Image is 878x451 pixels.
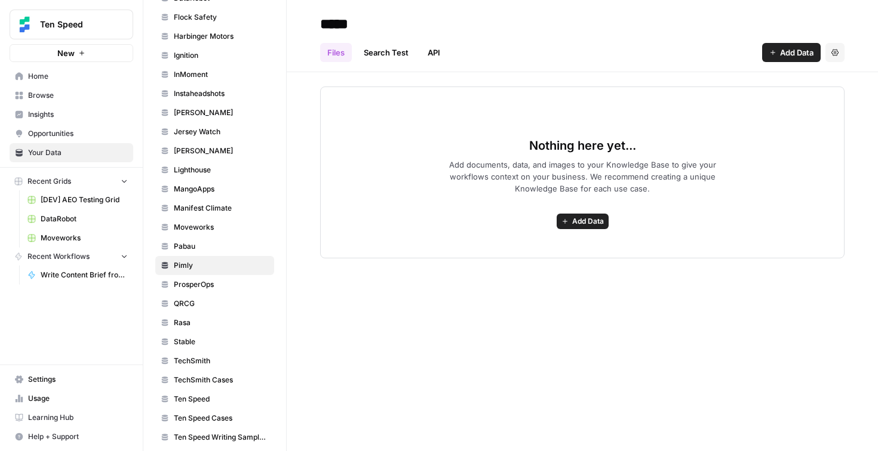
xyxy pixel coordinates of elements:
[40,18,112,30] span: Ten Speed
[41,194,128,205] span: [DEV] AEO Testing Grid
[155,409,274,428] a: Ten Speed Cases
[174,336,269,347] span: Stable
[155,122,274,141] a: Jersey Watch
[174,31,269,42] span: Harbinger Motors
[174,184,269,194] span: MangoApps
[27,176,71,187] span: Recent Grids
[41,270,128,280] span: Write Content Brief from Keyword [DEV]
[155,370,274,390] a: TechSmith Cases
[41,233,128,243] span: Moveworks
[28,393,128,404] span: Usage
[155,84,274,103] a: Instaheadshots
[155,294,274,313] a: QRCG
[28,109,128,120] span: Insights
[10,248,133,265] button: Recent Workflows
[174,394,269,404] span: Ten Speed
[28,71,128,82] span: Home
[10,143,133,162] a: Your Data
[155,160,274,180] a: Lighthouse
[174,432,269,443] span: Ten Speed Writing Samples Articles
[174,317,269,328] span: Rasa
[57,47,75,59] span: New
[174,413,269,424] span: Ten Speed Cases
[155,218,274,237] a: Moveworks
[762,43,821,62] button: Add Data
[780,47,813,58] span: Add Data
[174,298,269,309] span: QRCG
[10,124,133,143] a: Opportunities
[22,190,133,209] a: [DEV] AEO Testing Grid
[320,43,352,62] a: Files
[22,209,133,228] a: DataRobot
[174,126,269,137] span: Jersey Watch
[155,65,274,84] a: InMoment
[28,128,128,139] span: Opportunities
[10,10,133,39] button: Workspace: Ten Speed
[28,431,128,442] span: Help + Support
[28,374,128,385] span: Settings
[174,241,269,252] span: Pabau
[174,356,269,366] span: TechSmith
[155,332,274,351] a: Stable
[10,172,133,190] button: Recent Grids
[10,105,133,124] a: Insights
[174,222,269,233] span: Moveworks
[174,279,269,290] span: ProsperOps
[10,408,133,427] a: Learning Hub
[174,107,269,118] span: [PERSON_NAME]
[28,147,128,158] span: Your Data
[155,180,274,199] a: MangoApps
[10,44,133,62] button: New
[10,86,133,105] a: Browse
[14,14,35,35] img: Ten Speed Logo
[155,199,274,218] a: Manifest Climate
[174,146,269,156] span: [PERSON_NAME]
[420,43,447,62] a: API
[155,275,274,294] a: ProsperOps
[174,88,269,99] span: Instaheadshots
[22,228,133,248] a: Moveworks
[155,313,274,332] a: Rasa
[155,46,274,65] a: Ignition
[155,428,274,447] a: Ten Speed Writing Samples Articles
[529,137,636,154] span: Nothing here yet...
[174,69,269,80] span: InMoment
[10,67,133,86] a: Home
[155,141,274,160] a: [PERSON_NAME]
[174,165,269,175] span: Lighthouse
[174,375,269,385] span: TechSmith Cases
[155,103,274,122] a: [PERSON_NAME]
[155,390,274,409] a: Ten Speed
[28,412,128,423] span: Learning Hub
[155,256,274,275] a: Pimly
[174,50,269,61] span: Ignition
[10,427,133,446] button: Help + Support
[155,237,274,256] a: Pabau
[572,216,604,227] span: Add Data
[27,251,90,262] span: Recent Workflows
[429,159,735,194] span: Add documents, data, and images to your Knowledge Base to give your workflows context on your bus...
[41,214,128,224] span: DataRobot
[10,389,133,408] a: Usage
[155,27,274,46] a: Harbinger Motors
[22,265,133,285] a: Write Content Brief from Keyword [DEV]
[155,8,274,27] a: Flock Safety
[357,43,416,62] a: Search Test
[174,203,269,214] span: Manifest Climate
[174,260,269,271] span: Pimly
[557,214,609,229] button: Add Data
[28,90,128,101] span: Browse
[10,370,133,389] a: Settings
[174,12,269,23] span: Flock Safety
[155,351,274,370] a: TechSmith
